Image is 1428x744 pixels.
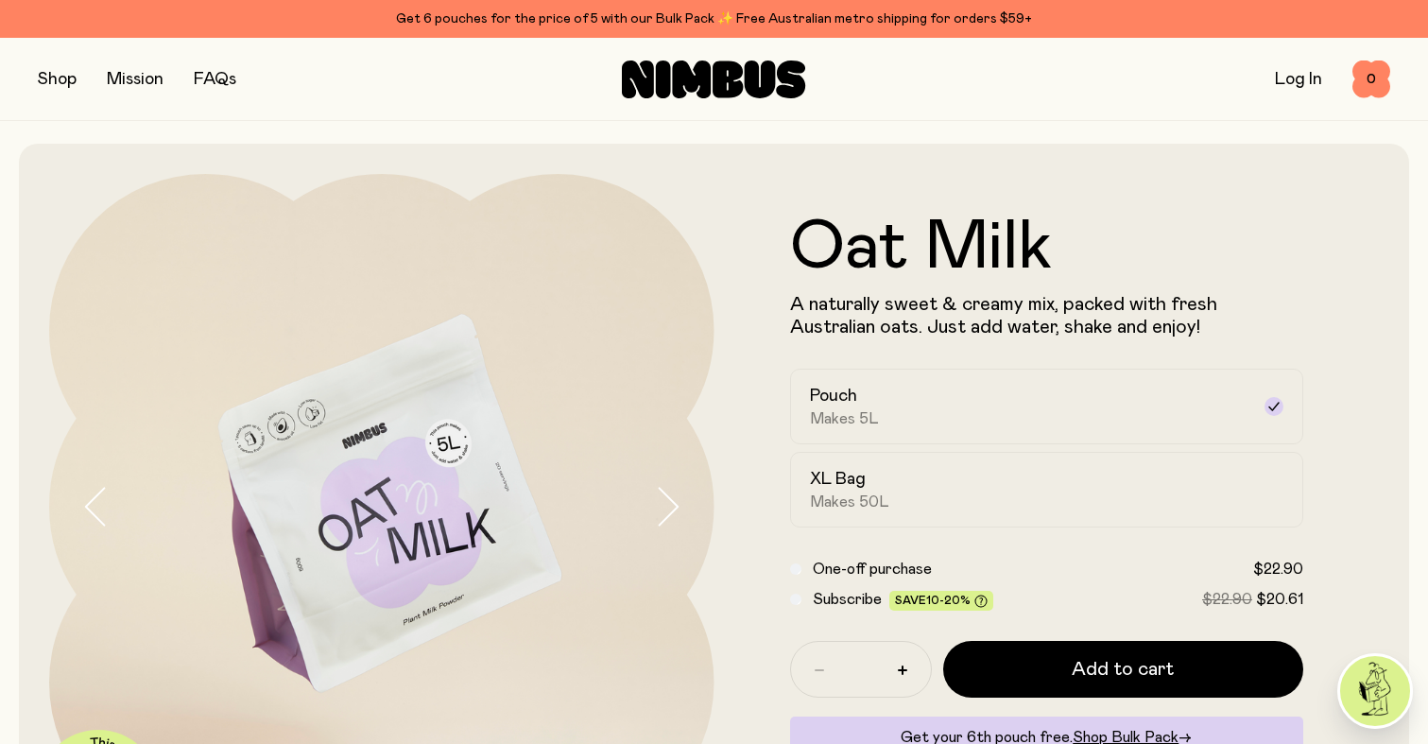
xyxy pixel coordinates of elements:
[813,562,932,577] span: One-off purchase
[790,214,1304,282] h1: Oat Milk
[38,8,1390,30] div: Get 6 pouches for the price of 5 with our Bulk Pack ✨ Free Australian metro shipping for orders $59+
[810,409,879,428] span: Makes 5L
[1275,71,1322,88] a: Log In
[194,71,236,88] a: FAQs
[1340,656,1410,726] img: agent
[943,641,1304,698] button: Add to cart
[790,293,1304,338] p: A naturally sweet & creamy mix, packed with fresh Australian oats. Just add water, shake and enjoy!
[107,71,163,88] a: Mission
[895,595,988,609] span: Save
[810,468,866,491] h2: XL Bag
[1072,656,1174,683] span: Add to cart
[813,592,882,607] span: Subscribe
[1352,61,1390,98] button: 0
[926,595,971,606] span: 10-20%
[1202,592,1252,607] span: $22.90
[1253,562,1303,577] span: $22.90
[810,385,857,407] h2: Pouch
[1256,592,1303,607] span: $20.61
[810,493,889,511] span: Makes 50L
